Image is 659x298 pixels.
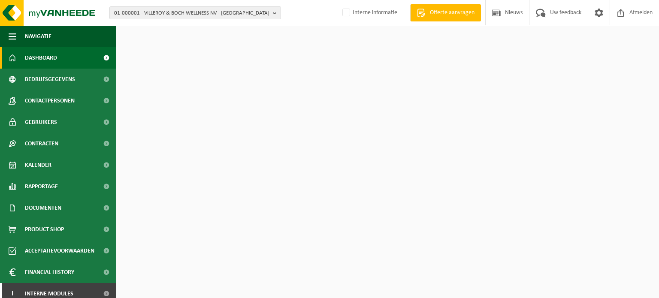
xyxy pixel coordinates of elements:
button: 01-000001 - VILLEROY & BOCH WELLNESS NV - [GEOGRAPHIC_DATA] [109,6,281,19]
span: Bedrijfsgegevens [25,69,75,90]
a: Offerte aanvragen [410,4,481,21]
span: Rapportage [25,176,58,197]
span: Dashboard [25,47,57,69]
span: Financial History [25,262,74,283]
span: Gebruikers [25,111,57,133]
span: Offerte aanvragen [428,9,477,17]
label: Interne informatie [341,6,397,19]
span: Contracten [25,133,58,154]
span: Acceptatievoorwaarden [25,240,94,262]
span: Product Shop [25,219,64,240]
span: Documenten [25,197,61,219]
span: 01-000001 - VILLEROY & BOCH WELLNESS NV - [GEOGRAPHIC_DATA] [114,7,269,20]
span: Kalender [25,154,51,176]
span: Navigatie [25,26,51,47]
span: Contactpersonen [25,90,75,111]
